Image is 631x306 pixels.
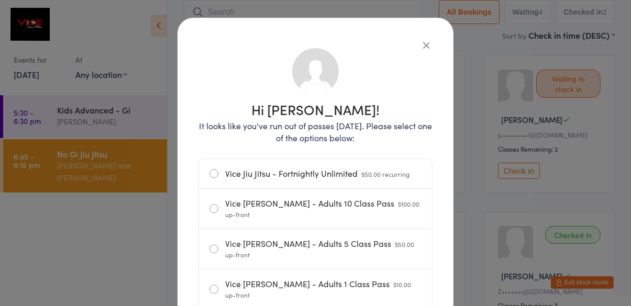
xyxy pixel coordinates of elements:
label: Vice [PERSON_NAME] - Adults 10 Class Pass [209,189,422,229]
h1: Hi [PERSON_NAME]! [198,103,433,116]
label: Vice Jiu Jitsu - Fortnightly Unlimited [209,159,422,188]
label: Vice [PERSON_NAME] - Adults 5 Class Pass [209,229,422,269]
img: no_photo.png [291,47,340,96]
p: It looks like you've run out of passes [DATE]. Please select one of the options below: [198,120,433,144]
span: $50.00 recurring [361,169,409,178]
